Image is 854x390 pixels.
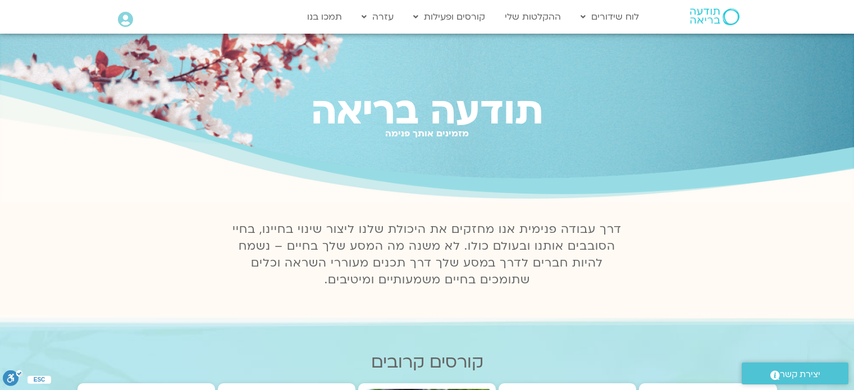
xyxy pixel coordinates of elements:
a: תמכו בנו [302,6,348,27]
h2: קורסים קרובים [77,352,777,372]
span: יצירת קשר [780,367,820,382]
a: קורסים ופעילות [408,6,491,27]
a: לוח שידורים [575,6,645,27]
img: תודעה בריאה [690,8,739,25]
a: עזרה [356,6,399,27]
a: ההקלטות שלי [499,6,567,27]
p: דרך עבודה פנימית אנו מחזקים את היכולת שלנו ליצור שינוי בחיינו, בחיי הסובבים אותנו ובעולם כולו. לא... [226,221,628,288]
a: יצירת קשר [742,363,848,384]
